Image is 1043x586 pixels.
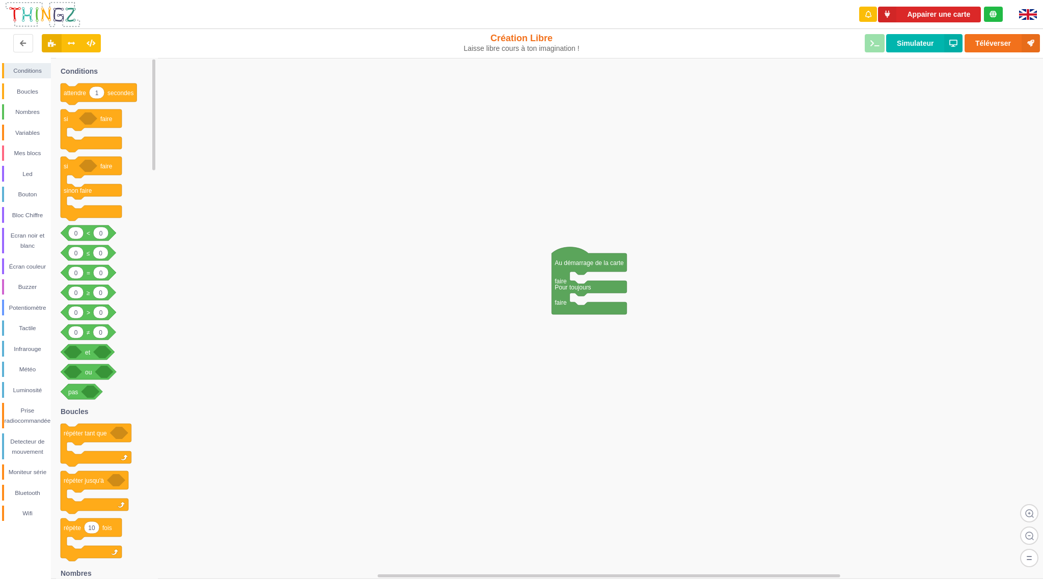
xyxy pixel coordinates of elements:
div: Bouton [4,189,51,199]
text: 0 [74,289,78,297]
div: Detecteur de mouvement [4,436,51,457]
div: Tu es connecté au serveur de création de Thingz [984,7,1003,22]
div: Infrarouge [4,344,51,354]
div: Bloc Chiffre [4,210,51,220]
text: faire [100,115,113,123]
text: 0 [74,329,78,336]
text: fois [102,524,112,532]
text: faire [100,163,113,170]
text: 0 [74,270,78,277]
div: Nombres [4,107,51,117]
text: 0 [74,250,78,257]
text: Au démarrage de la carte [555,259,624,267]
text: 10 [88,524,95,532]
text: faire [555,278,567,285]
div: Écran couleur [4,261,51,272]
div: Luminosité [4,385,51,395]
text: répète [64,524,81,532]
text: < [87,230,90,237]
div: Potentiomètre [4,303,51,313]
text: Pour toujours [555,284,591,291]
text: Conditions [61,67,98,75]
text: répéter tant que [64,430,107,437]
text: 0 [99,329,102,336]
text: répéter jusqu'à [64,477,104,484]
button: Appairer une carte [878,7,981,22]
div: Ecran noir et blanc [4,230,51,251]
text: ≠ [87,329,90,336]
text: ≤ [87,250,90,257]
div: Led [4,169,51,179]
text: faire [555,299,567,306]
div: Mes blocs [4,148,51,158]
div: Moniteur série [4,467,51,477]
img: thingz_logo.png [5,1,81,28]
text: attendre [64,90,86,97]
div: Conditions [4,66,51,76]
text: 0 [74,309,78,316]
div: Variables [4,128,51,138]
div: Prise radiocommandée [4,405,51,426]
button: Téléverser [965,34,1040,52]
div: Wifi [4,508,51,518]
text: si [64,115,68,123]
div: Buzzer [4,282,51,292]
text: pas [68,389,78,396]
text: 0 [74,230,78,237]
text: 0 [99,250,102,257]
text: si [64,163,68,170]
div: Création Libre [430,33,613,53]
text: sinon faire [64,187,92,194]
text: 0 [99,230,103,237]
text: ou [85,369,92,376]
text: 1 [95,90,99,97]
div: Bluetooth [4,488,51,498]
text: = [87,270,90,277]
button: Simulateur [886,34,963,52]
text: Nombres [61,569,92,577]
div: Météo [4,364,51,374]
text: > [87,309,90,316]
div: Laisse libre cours à ton imagination ! [430,44,613,53]
text: et [85,349,91,356]
text: 0 [99,309,103,316]
div: Boucles [4,86,51,97]
text: secondes [107,90,133,97]
text: Boucles [61,407,89,416]
text: ≥ [87,289,90,297]
text: 0 [99,270,103,277]
text: 0 [99,289,102,297]
img: gb.png [1019,9,1037,20]
div: Tactile [4,323,51,333]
